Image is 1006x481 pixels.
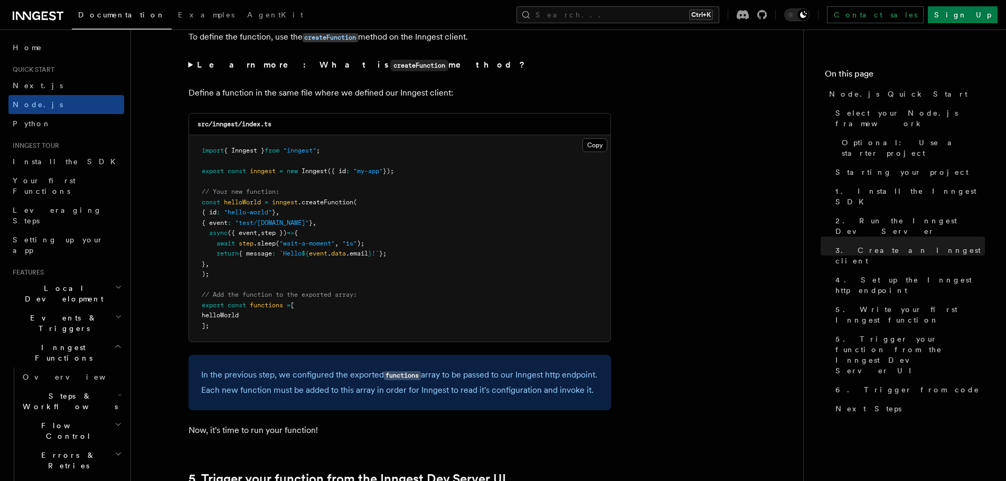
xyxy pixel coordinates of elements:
span: , [335,240,339,247]
a: Examples [172,3,241,29]
a: Sign Up [928,6,998,23]
span: 4. Set up the Inngest http endpoint [835,275,985,296]
code: src/inngest/index.ts [198,120,271,128]
span: .email [346,250,368,257]
span: ); [202,270,209,278]
span: "1s" [342,240,357,247]
a: Leveraging Steps [8,201,124,230]
p: To define the function, use the method on the Inngest client. [189,30,611,45]
span: Leveraging Steps [13,206,102,225]
button: Flow Control [18,416,124,446]
span: } [368,250,372,257]
span: Steps & Workflows [18,391,118,412]
strong: Learn more: What is method? [197,60,527,70]
span: new [287,167,298,175]
p: In the previous step, we configured the exported array to be passed to our Inngest http endpoint.... [201,367,598,398]
span: const [228,301,246,309]
a: AgentKit [241,3,309,29]
span: Starting your project [835,167,969,177]
a: Select your Node.js framework [831,103,985,133]
span: , [313,219,316,227]
a: Starting your project [831,163,985,182]
p: Define a function in the same file where we defined our Inngest client: [189,86,611,100]
button: Steps & Workflows [18,386,124,416]
span: = [279,167,283,175]
span: , [276,209,279,216]
span: "my-app" [353,167,383,175]
span: Events & Triggers [8,313,115,334]
a: 2. Run the Inngest Dev Server [831,211,985,241]
span: : [346,167,350,175]
a: Overview [18,367,124,386]
span: Features [8,268,44,277]
span: Examples [178,11,234,19]
span: Inngest [302,167,327,175]
span: Select your Node.js framework [835,108,985,129]
span: 5. Write your first Inngest function [835,304,985,325]
span: ({ id [327,167,346,175]
a: Node.js Quick Start [825,84,985,103]
button: Inngest Functions [8,338,124,367]
span: event [309,250,327,257]
span: data [331,250,346,257]
span: helloWorld [224,199,261,206]
span: functions [250,301,283,309]
span: , [205,260,209,268]
a: createFunction [303,32,358,42]
span: from [265,147,279,154]
a: Contact sales [827,6,924,23]
span: } [272,209,276,216]
span: // Your new function: [202,188,279,195]
span: export [202,301,224,309]
span: = [287,301,290,309]
span: inngest [272,199,298,206]
a: 5. Trigger your function from the Inngest Dev Server UI [831,329,985,380]
a: 3. Create an Inngest client [831,241,985,270]
p: Now, it's time to run your function! [189,423,611,438]
span: 1. Install the Inngest SDK [835,186,985,207]
span: .sleep [253,240,276,247]
a: Python [8,114,124,133]
a: Next Steps [831,399,985,418]
a: 1. Install the Inngest SDK [831,182,985,211]
code: createFunction [303,33,358,42]
summary: Learn more: What iscreateFunctionmethod? [189,58,611,73]
span: inngest [250,167,276,175]
span: { id [202,209,217,216]
kbd: Ctrl+K [689,10,713,20]
a: 5. Write your first Inngest function [831,300,985,329]
span: ({ event [228,229,257,237]
span: { Inngest } [224,147,265,154]
span: : [217,209,220,216]
span: [ [290,301,294,309]
span: "test/[DOMAIN_NAME]" [235,219,309,227]
a: Optional: Use a starter project [838,133,985,163]
span: : [272,250,276,257]
span: }); [383,167,394,175]
span: ); [357,240,364,247]
span: Optional: Use a starter project [842,137,985,158]
span: 6. Trigger from code [835,384,980,395]
a: Setting up your app [8,230,124,260]
span: Local Development [8,283,115,304]
button: Toggle dark mode [784,8,810,21]
span: AgentKit [247,11,303,19]
button: Search...Ctrl+K [516,6,719,23]
span: . [327,250,331,257]
span: Next Steps [835,403,901,414]
span: helloWorld [202,312,239,319]
span: !` [372,250,379,257]
span: `Hello [279,250,302,257]
a: Install the SDK [8,152,124,171]
span: => [287,229,294,237]
span: const [228,167,246,175]
button: Errors & Retries [18,446,124,475]
span: { event [202,219,228,227]
a: Next.js [8,76,124,95]
span: ( [276,240,279,247]
span: Quick start [8,65,54,74]
span: "hello-world" [224,209,272,216]
span: 2. Run the Inngest Dev Server [835,215,985,237]
h4: On this page [825,68,985,84]
span: Next.js [13,81,63,90]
